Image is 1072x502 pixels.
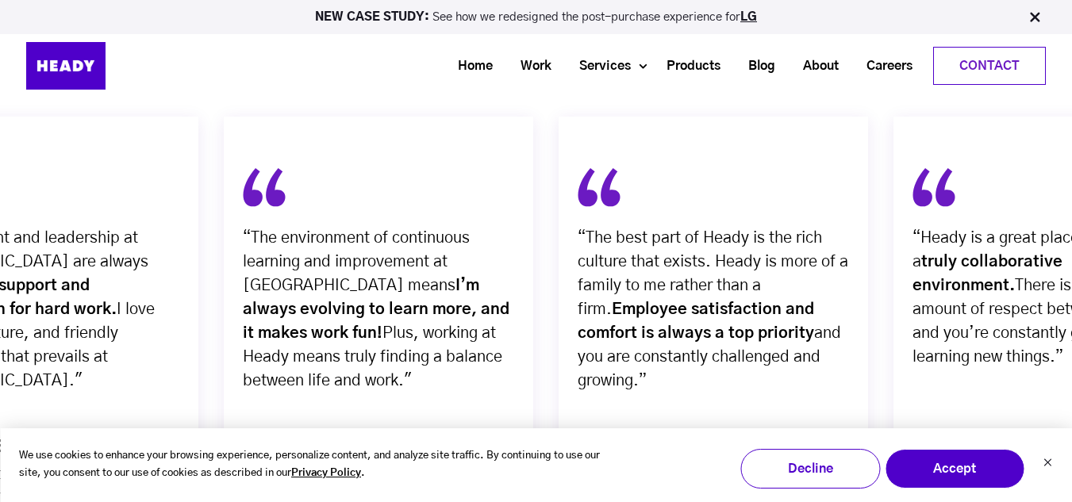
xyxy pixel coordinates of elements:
span: “The best part of Heady is the rich culture that exists. Heady is more of a family to me rather t... [578,230,848,317]
a: Contact [934,48,1045,84]
strong: truly collaborative environment. [913,254,1062,293]
strong: NEW CASE STUDY: [315,11,432,23]
a: Work [501,52,559,81]
span: and you are constantly challenged and growing.” [578,325,841,389]
img: fill [243,167,286,207]
img: fill [913,167,955,207]
span: I’m always evolving to learn more, and it makes work fun! [243,278,509,341]
a: About [783,52,847,81]
a: Services [559,52,639,81]
a: Blog [728,52,783,81]
a: Products [647,52,728,81]
div: Navigation Menu [145,47,1046,85]
span: Employee satisfaction and comfort is always a top priority [578,301,814,341]
button: Dismiss cookie banner [1043,456,1052,473]
a: Careers [847,52,920,81]
span: Plus, working at Heady means truly finding a balance between life and work." [243,325,502,389]
img: fill [578,167,621,207]
img: Heady_Logo_Web-01 (1) [26,42,106,90]
button: Decline [740,449,880,489]
p: See how we redesigned the post-purchase experience for [7,11,1065,23]
button: Accept [885,449,1024,489]
a: Home [438,52,501,81]
span: “The environment of continuous learning and improvement at [GEOGRAPHIC_DATA] means [243,230,470,293]
img: Close Bar [1027,10,1043,25]
a: LG [740,11,757,23]
p: We use cookies to enhance your browsing experience, personalize content, and analyze site traffic... [19,447,624,484]
a: Privacy Policy [291,465,361,483]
